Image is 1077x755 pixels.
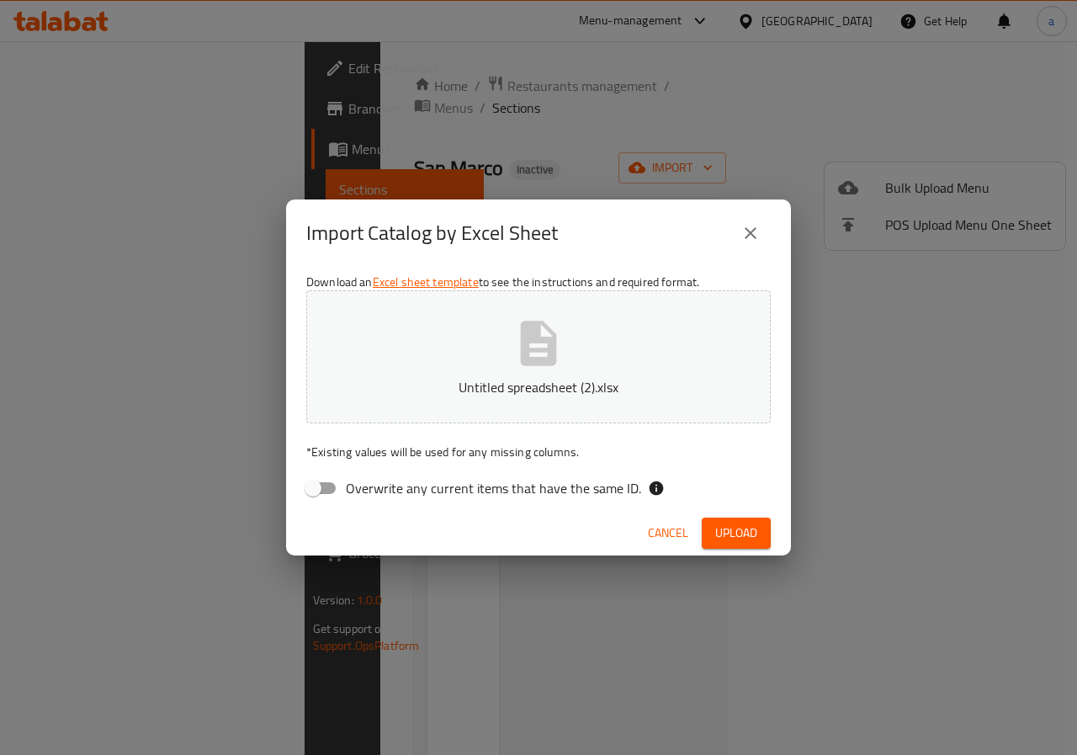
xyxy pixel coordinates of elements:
span: Upload [715,523,757,544]
button: Upload [702,518,771,549]
h2: Import Catalog by Excel Sheet [306,220,558,247]
button: Cancel [641,518,695,549]
button: Untitled spreadsheet (2).xlsx [306,290,771,423]
span: Overwrite any current items that have the same ID. [346,478,641,498]
svg: If the overwrite option isn't selected, then the items that match an existing ID will be ignored ... [648,480,665,497]
a: Excel sheet template [373,271,479,293]
span: Cancel [648,523,688,544]
button: close [730,213,771,253]
p: Existing values will be used for any missing columns. [306,444,771,460]
div: Download an to see the instructions and required format. [286,267,791,511]
p: Untitled spreadsheet (2).xlsx [332,377,745,397]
